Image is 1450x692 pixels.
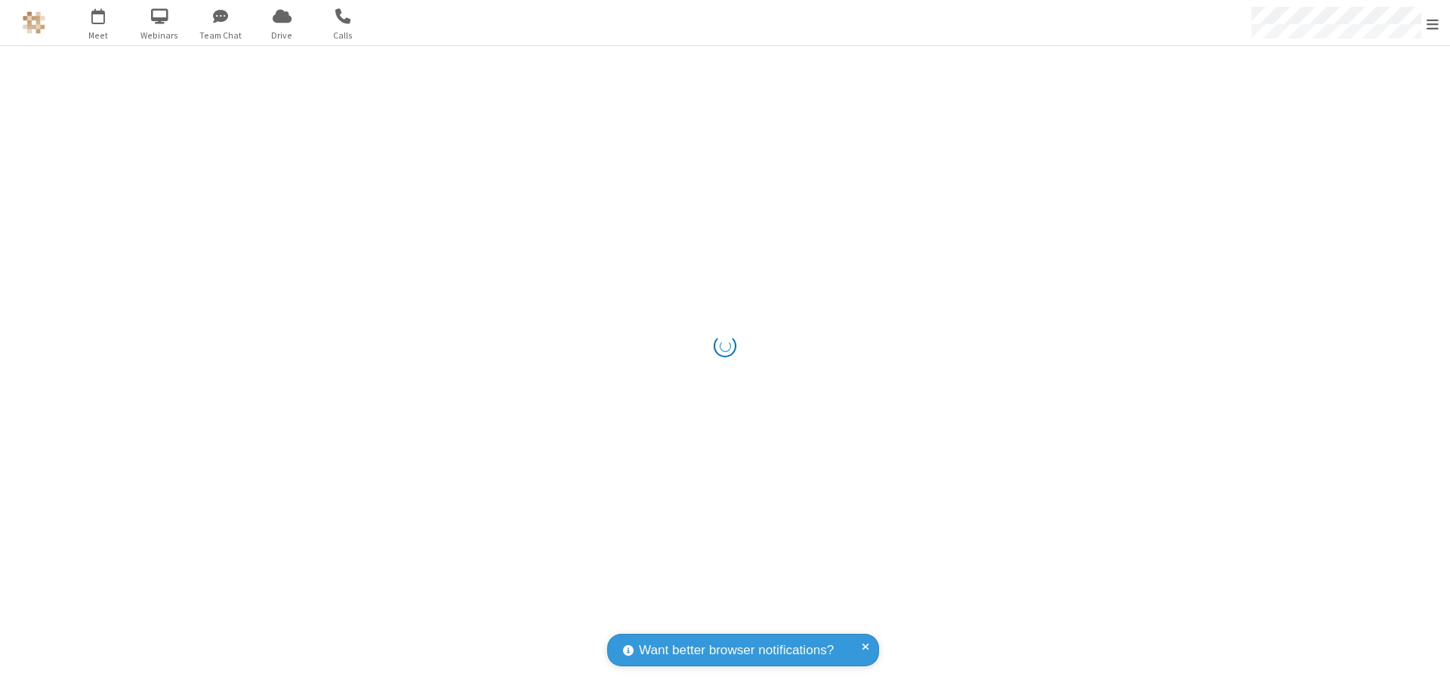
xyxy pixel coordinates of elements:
[254,29,310,42] span: Drive
[193,29,249,42] span: Team Chat
[639,641,834,660] span: Want better browser notifications?
[131,29,188,42] span: Webinars
[23,11,45,34] img: QA Selenium DO NOT DELETE OR CHANGE
[70,29,127,42] span: Meet
[315,29,372,42] span: Calls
